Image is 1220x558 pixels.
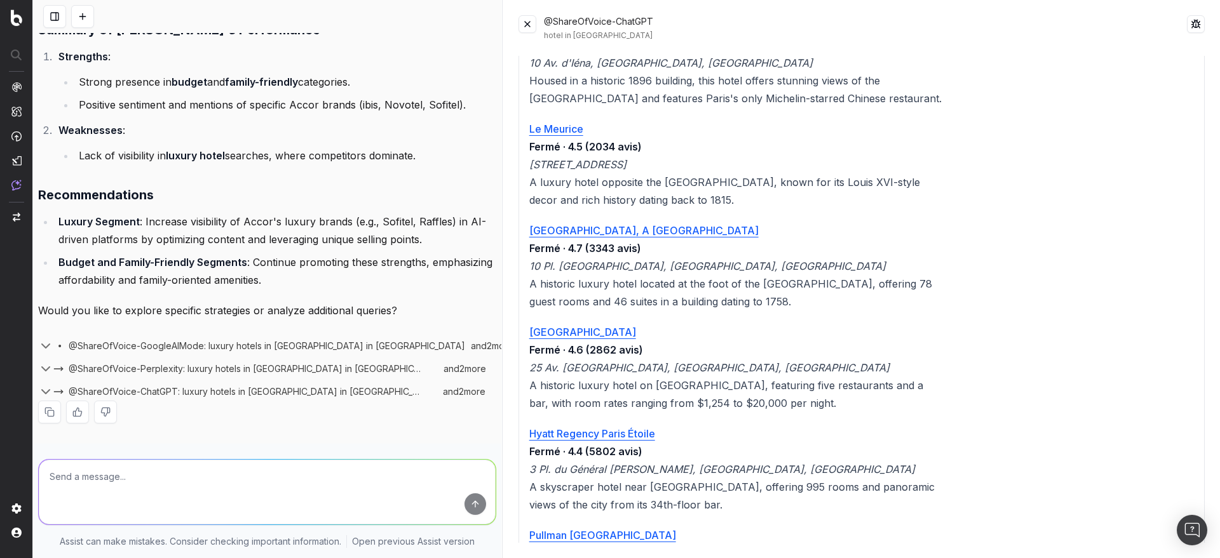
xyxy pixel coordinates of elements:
[69,362,423,375] span: @ShareOfVoice-Perplexity: luxury hotels in [GEOGRAPHIC_DATA] in [GEOGRAPHIC_DATA]
[529,222,942,310] p: A historic luxury hotel located at the foot of the [GEOGRAPHIC_DATA], offering 78 guest rooms and...
[69,385,422,398] span: @ShareOfVoice-ChatGPT: luxury hotels in [GEOGRAPHIC_DATA] in [GEOGRAPHIC_DATA]
[529,56,813,69] em: 10 Av. d'Iéna, [GEOGRAPHIC_DATA], [GEOGRAPHIC_DATA]
[529,158,627,171] em: [STREET_ADDRESS]
[11,131,22,142] img: Activation
[529,445,642,458] strong: Fermé · 4.4 (5802 avis)
[529,224,759,237] a: [GEOGRAPHIC_DATA], A [GEOGRAPHIC_DATA]
[58,215,140,228] strong: Luxury Segment
[1177,515,1207,545] div: Open Intercom Messenger
[38,302,496,319] p: Would you like to explore specific strategies or analyze additional queries?
[75,73,496,91] li: Strong presence in and categories.
[55,121,496,164] li: :
[58,256,247,269] strong: Budget and Family-Friendly Segments
[529,120,942,209] p: A luxury hotel opposite the [GEOGRAPHIC_DATA], known for its Louis XVI-style decor and rich histo...
[11,10,22,26] img: Botify logo
[58,50,108,63] strong: Strengths
[60,535,341,548] p: Assist can make mistakes. Consider checking important information.
[544,30,1187,41] div: hotel in [GEOGRAPHIC_DATA]
[11,106,22,117] img: Intelligence
[53,362,438,375] button: @ShareOfVoice-Perplexity: luxury hotels in [GEOGRAPHIC_DATA] in [GEOGRAPHIC_DATA]
[529,140,642,153] strong: Fermé · 4.5 (2034 avis)
[172,76,207,88] strong: budget
[529,361,890,374] em: 25 Av. [GEOGRAPHIC_DATA], [GEOGRAPHIC_DATA], [GEOGRAPHIC_DATA]
[58,124,123,136] strong: Weaknesses
[529,463,915,475] em: 3 Pl. du Général [PERSON_NAME], [GEOGRAPHIC_DATA], [GEOGRAPHIC_DATA]
[11,180,22,190] img: Assist
[55,48,496,114] li: :
[225,76,298,88] strong: family-friendly
[53,385,437,398] button: @ShareOfVoice-ChatGPT: luxury hotels in [GEOGRAPHIC_DATA] in [GEOGRAPHIC_DATA]
[55,213,496,248] li: : Increase visibility of Accor's luxury brands (e.g., Sofitel, Raffles) in AI-driven platforms by...
[544,15,1187,41] div: @ShareOfVoice-ChatGPT
[11,503,22,514] img: Setting
[529,18,942,107] p: Housed in a historic 1896 building, this hotel offers stunning views of the [GEOGRAPHIC_DATA] and...
[75,96,496,114] li: Positive sentiment and mentions of specific Accor brands (ibis, Novotel, Sofitel).
[529,260,886,272] em: 10 Pl. [GEOGRAPHIC_DATA], [GEOGRAPHIC_DATA], [GEOGRAPHIC_DATA]
[55,253,496,289] li: : Continue promoting these strengths, emphasizing affordability and family-oriented amenities.
[438,362,496,375] div: and 2 more
[13,213,20,222] img: Switch project
[465,340,513,352] div: and 2 more
[69,340,465,352] span: @ShareOfVoice-GoogleAIMode: luxury hotels in [GEOGRAPHIC_DATA] in [GEOGRAPHIC_DATA]
[38,187,154,203] strong: Recommendations
[529,529,676,541] a: Pullman [GEOGRAPHIC_DATA]
[529,242,641,255] strong: Fermé · 4.7 (3343 avis)
[11,528,22,538] img: My account
[166,149,225,162] strong: luxury hotel
[529,123,583,135] a: Le Meurice
[75,147,496,164] li: Lack of visibility in searches, where competitors dominate.
[11,82,22,92] img: Analytics
[529,343,643,356] strong: Fermé · 4.6 (2862 avis)
[529,425,942,514] p: A skyscraper hotel near [GEOGRAPHIC_DATA], offering 995 rooms and panoramic views of the city fro...
[352,535,475,548] a: Open previous Assist version
[437,385,496,398] div: and 2 more
[529,427,655,440] a: Hyatt Regency Paris Étoile
[11,156,22,166] img: Studio
[529,326,636,338] a: [GEOGRAPHIC_DATA]
[529,323,942,412] p: A historic luxury hotel on [GEOGRAPHIC_DATA], featuring five restaurants and a bar, with room rat...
